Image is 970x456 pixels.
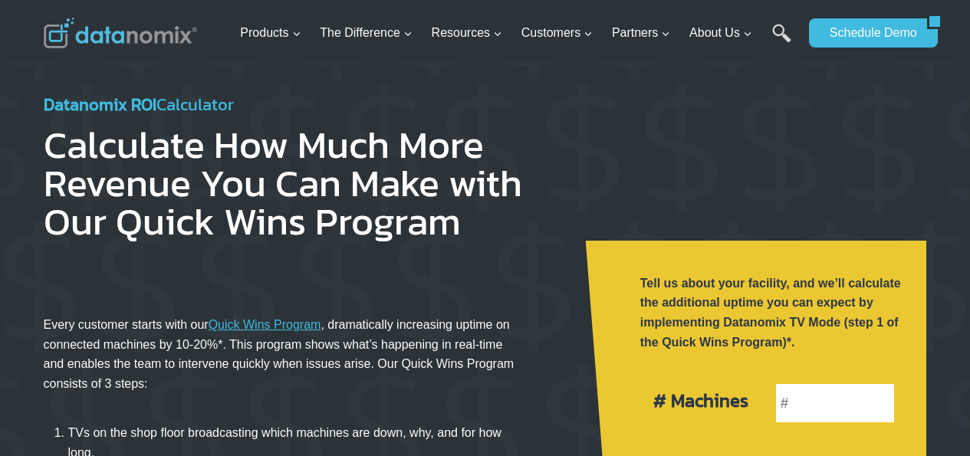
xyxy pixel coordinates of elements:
a: Search [772,24,791,58]
h1: Calculate How Much More Revenue You Can Make with Our Quick Wins Program [44,126,561,241]
img: Datanomix [44,18,197,48]
strong: # Machines [653,387,748,414]
nav: Primary Navigation [234,8,801,58]
span: About Us [689,23,752,43]
span: The Difference [320,23,413,43]
a: Schedule Demo [809,18,927,48]
span: Resources [432,23,502,43]
h4: Calculator [44,92,561,117]
strong: Tell us about your facility, and we’ll calculate the additional uptime you can expect by implemen... [640,277,901,349]
span: Partners [612,23,670,43]
p: Every customer starts with our , dramatically increasing uptime on connected machines by 10-20%*.... [44,315,524,393]
span: Products [240,23,301,43]
a: Quick Wins Program [209,318,321,331]
span: Customers [521,23,593,43]
strong: Datanomix ROI [44,92,156,117]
